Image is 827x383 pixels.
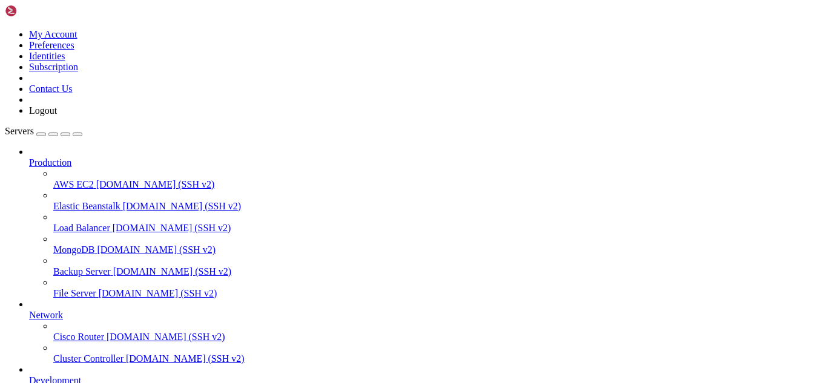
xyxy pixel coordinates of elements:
[53,255,822,277] li: Backup Server [DOMAIN_NAME] (SSH v2)
[53,190,822,212] li: Elastic Beanstalk [DOMAIN_NAME] (SSH v2)
[96,179,215,189] span: [DOMAIN_NAME] (SSH v2)
[53,223,110,233] span: Load Balancer
[113,266,232,277] span: [DOMAIN_NAME] (SSH v2)
[29,40,74,50] a: Preferences
[53,332,104,342] span: Cisco Router
[29,146,822,299] li: Production
[29,157,822,168] a: Production
[53,244,94,255] span: MongoDB
[53,244,822,255] a: MongoDB [DOMAIN_NAME] (SSH v2)
[29,83,73,94] a: Contact Us
[53,179,94,189] span: AWS EC2
[29,29,77,39] a: My Account
[53,288,822,299] a: File Server [DOMAIN_NAME] (SSH v2)
[29,105,57,116] a: Logout
[53,353,124,364] span: Cluster Controller
[97,244,216,255] span: [DOMAIN_NAME] (SSH v2)
[29,51,65,61] a: Identities
[5,126,82,136] a: Servers
[53,223,822,234] a: Load Balancer [DOMAIN_NAME] (SSH v2)
[53,353,822,364] a: Cluster Controller [DOMAIN_NAME] (SSH v2)
[107,332,225,342] span: [DOMAIN_NAME] (SSH v2)
[53,179,822,190] a: AWS EC2 [DOMAIN_NAME] (SSH v2)
[53,201,120,211] span: Elastic Beanstalk
[53,168,822,190] li: AWS EC2 [DOMAIN_NAME] (SSH v2)
[53,266,111,277] span: Backup Server
[126,353,245,364] span: [DOMAIN_NAME] (SSH v2)
[53,321,822,342] li: Cisco Router [DOMAIN_NAME] (SSH v2)
[53,277,822,299] li: File Server [DOMAIN_NAME] (SSH v2)
[53,234,822,255] li: MongoDB [DOMAIN_NAME] (SSH v2)
[53,332,822,342] a: Cisco Router [DOMAIN_NAME] (SSH v2)
[5,5,74,17] img: Shellngn
[29,310,822,321] a: Network
[53,342,822,364] li: Cluster Controller [DOMAIN_NAME] (SSH v2)
[53,266,822,277] a: Backup Server [DOMAIN_NAME] (SSH v2)
[29,299,822,364] li: Network
[113,223,231,233] span: [DOMAIN_NAME] (SSH v2)
[29,157,71,168] span: Production
[53,288,96,298] span: File Server
[29,310,63,320] span: Network
[99,288,217,298] span: [DOMAIN_NAME] (SSH v2)
[29,62,78,72] a: Subscription
[5,126,34,136] span: Servers
[53,201,822,212] a: Elastic Beanstalk [DOMAIN_NAME] (SSH v2)
[123,201,242,211] span: [DOMAIN_NAME] (SSH v2)
[53,212,822,234] li: Load Balancer [DOMAIN_NAME] (SSH v2)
